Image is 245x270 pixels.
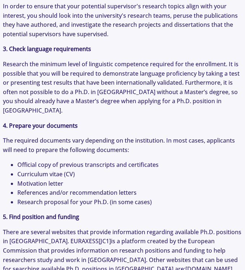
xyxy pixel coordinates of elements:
[3,213,79,221] strong: 5. Find position and funding
[3,122,78,130] strong: 4. Prepare your documents
[3,136,235,154] span: The required documents vary depending on the institution. In most cases, applicants will need to ...
[17,179,242,189] li: Motivation letter
[17,170,242,179] li: Curriculum vitae (CV)
[3,2,238,38] span: In order to ensure that your potential supervisor's research topics align with your interest, you...
[17,160,242,170] li: Official copy of previous transcripts and certificates
[17,188,242,198] li: References and/or recommendation letters
[3,228,241,245] span: There are several websites that provide information regarding available Ph.D. positions in [GEOGR...
[17,198,242,207] li: Research proposal for your Ph.D. (in some cases)
[3,45,91,53] strong: 3. Check language requirements
[99,237,111,245] a: [JC1]
[3,60,240,114] span: Research the minimum level of linguistic competence required for the enrollment. It is possible t...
